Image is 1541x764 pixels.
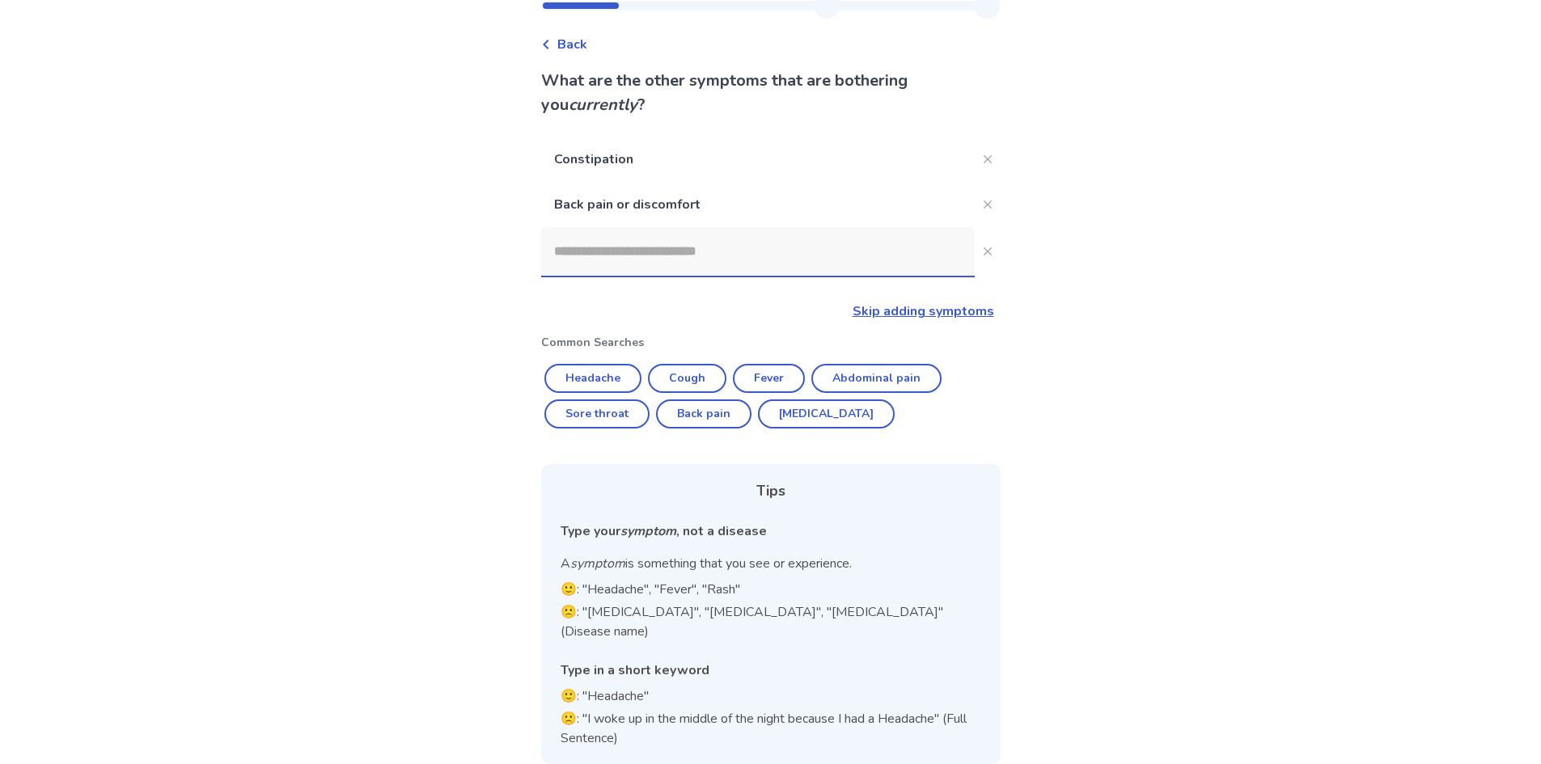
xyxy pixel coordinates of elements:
div: Type your , not a disease [561,521,981,541]
button: Abdominal pain [811,364,942,393]
p: Constipation [541,137,975,182]
button: Back pain [656,399,751,428]
button: Sore throat [544,399,650,428]
p: 🙁: "[MEDICAL_DATA]", "[MEDICAL_DATA]", "[MEDICAL_DATA]" (Disease name) [561,602,981,641]
span: Back [557,35,587,54]
p: 🙁: "I woke up in the middle of the night because I had a Headache" (Full Sentence) [561,709,981,748]
p: What are the other symptoms that are bothering you ? [541,69,1001,117]
p: 🙂: "Headache", "Fever", "Rash" [561,580,981,599]
i: currently [569,94,637,116]
button: Headache [544,364,641,393]
p: 🙂: "Headache" [561,686,981,706]
div: Type in a short keyword [561,661,981,680]
p: Common Searches [541,334,1001,351]
div: Tips [561,480,981,502]
button: Close [975,238,1001,264]
input: Close [541,227,975,276]
button: [MEDICAL_DATA] [758,399,895,428]
p: A is something that you see or experience. [561,554,981,573]
button: Close [975,192,1001,217]
a: Skip adding symptoms [853,302,994,320]
button: Close [975,146,1001,172]
i: symptom [620,522,676,540]
button: Cough [648,364,726,393]
button: Fever [733,364,805,393]
p: Back pain or discomfort [541,182,975,227]
i: symptom [570,555,625,572]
